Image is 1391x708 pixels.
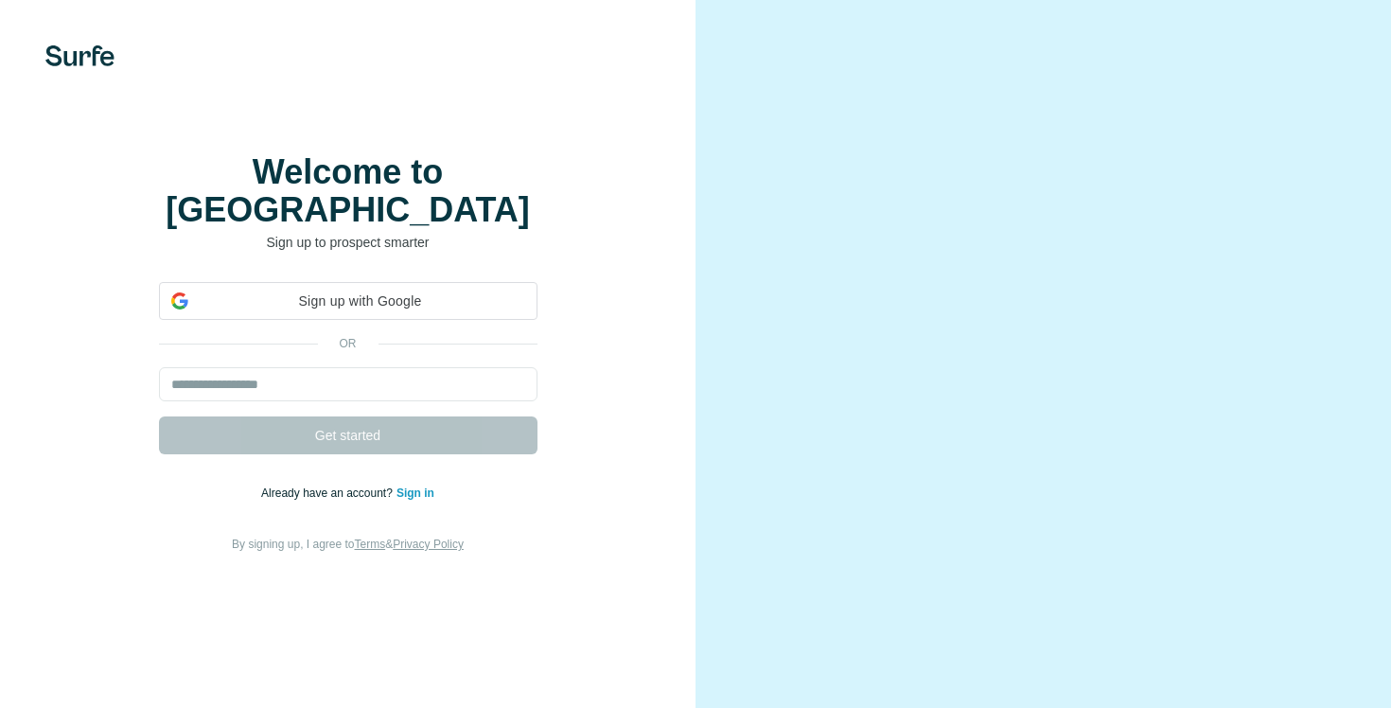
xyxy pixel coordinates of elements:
a: Terms [355,538,386,551]
p: Sign up to prospect smarter [159,233,537,252]
a: Privacy Policy [393,538,464,551]
a: Sign in [396,487,434,500]
span: Already have an account? [261,487,396,500]
p: or [318,335,379,352]
div: Sign up with Google [159,282,537,320]
h1: Welcome to [GEOGRAPHIC_DATA] [159,153,537,229]
span: Sign up with Google [196,292,525,311]
img: Surfe's logo [45,45,114,66]
span: By signing up, I agree to & [232,538,464,551]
